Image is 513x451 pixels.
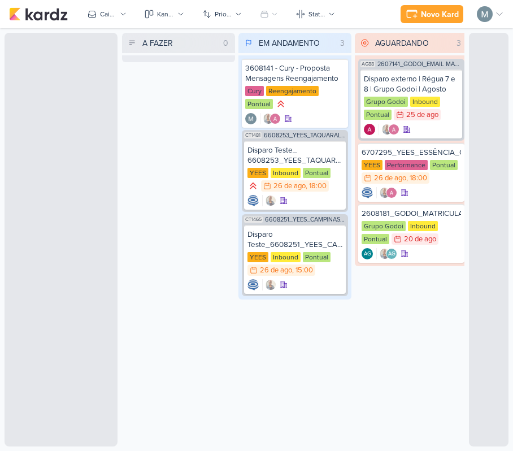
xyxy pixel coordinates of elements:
[386,187,397,198] img: Alessandra Gomes
[245,113,256,124] img: Mariana Amorim
[362,187,373,198] img: Caroline Traven De Andrade
[244,132,262,138] span: CT1481
[260,113,281,124] div: Colaboradores: Iara Santos, Alessandra Gomes
[362,148,461,158] div: 6707295_YEES_ESSÊNCIA_CAMPOLIM_CLIENTE_OCULTO
[406,175,427,182] div: , 18:00
[362,248,373,259] div: Aline Gimenez Graciano
[379,124,399,135] div: Colaboradores: Iara Santos, Alessandra Gomes
[247,279,259,290] div: Criador(a): Caroline Traven De Andrade
[421,8,459,20] div: Novo Kard
[303,168,331,178] div: Pontual
[362,234,389,244] div: Pontual
[292,267,313,274] div: , 15:00
[273,183,306,190] div: 26 de ago
[264,132,346,138] span: 6608253_YEES_TAQUARAL_DISPARO_E-MAIL_MKT
[388,251,395,257] p: AG
[265,195,276,206] img: Iara Santos
[362,160,382,170] div: YEES
[408,221,438,231] div: Inbound
[265,216,346,223] span: 6608251_YEES_CAMPINAS_DISPARO_E-MAIL MKT
[388,124,399,135] img: Alessandra Gomes
[362,187,373,198] div: Criador(a): Caroline Traven De Andrade
[336,37,349,49] div: 3
[364,97,408,107] div: Grupo Godoi
[376,248,397,259] div: Colaboradores: Iara Santos, Aline Gimenez Graciano
[364,74,459,94] div: Disparo externo | Régua 7 e 8 | Grupo Godoi | Agosto
[377,61,462,67] span: 2607141_GODOI_EMAIL MARKETING_AGOSTO
[374,175,406,182] div: 26 de ago
[266,86,319,96] div: Reengajamento
[219,37,233,49] div: 0
[245,63,345,84] div: 3608141 - Cury - Proposta Mensagens Reengajamento
[244,216,263,223] span: CT1465
[275,98,286,110] div: Prioridade Alta
[362,221,406,231] div: Grupo Godoi
[247,279,259,290] img: Caroline Traven De Andrade
[9,7,68,21] img: kardz.app
[245,86,264,96] div: Cury
[379,248,390,259] img: Iara Santos
[362,248,373,259] div: Criador(a): Aline Gimenez Graciano
[362,209,461,219] div: 2608181_GODOI_MATRICULADOS_AGOSTO
[381,124,393,135] img: Iara Santos
[306,183,327,190] div: , 18:00
[376,187,397,198] div: Colaboradores: Iara Santos, Alessandra Gomes
[262,195,276,206] div: Colaboradores: Iara Santos
[269,113,281,124] img: Alessandra Gomes
[379,187,390,198] img: Iara Santos
[271,168,301,178] div: Inbound
[430,160,458,170] div: Pontual
[404,236,436,243] div: 20 de ago
[260,267,292,274] div: 26 de ago
[364,124,375,135] div: Criador(a): Alessandra Gomes
[262,279,276,290] div: Colaboradores: Iara Santos
[245,99,273,109] div: Pontual
[263,113,274,124] img: Iara Santos
[247,145,342,166] div: Disparo Teste_ 6608253_YEES_TAQUARAL_DISPARO_E-MAIL_MKT
[452,37,466,49] div: 3
[265,279,276,290] img: Iara Santos
[303,252,331,262] div: Pontual
[247,195,259,206] div: Criador(a): Caroline Traven De Andrade
[477,6,493,22] img: Mariana Amorim
[406,111,438,119] div: 25 de ago
[360,61,375,67] span: AG88
[386,248,397,259] div: Aline Gimenez Graciano
[247,180,259,192] div: Prioridade Alta
[410,97,440,107] div: Inbound
[364,251,371,257] p: AG
[247,195,259,206] img: Caroline Traven De Andrade
[364,124,375,135] img: Alessandra Gomes
[247,229,342,250] div: Disparo Teste_6608251_YEES_CAMPINAS_DISPARO_E-MAIL MKT
[385,160,428,170] div: Performance
[271,252,301,262] div: Inbound
[245,113,256,124] div: Criador(a): Mariana Amorim
[401,5,463,23] button: Novo Kard
[364,110,392,120] div: Pontual
[247,252,268,262] div: YEES
[247,168,268,178] div: YEES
